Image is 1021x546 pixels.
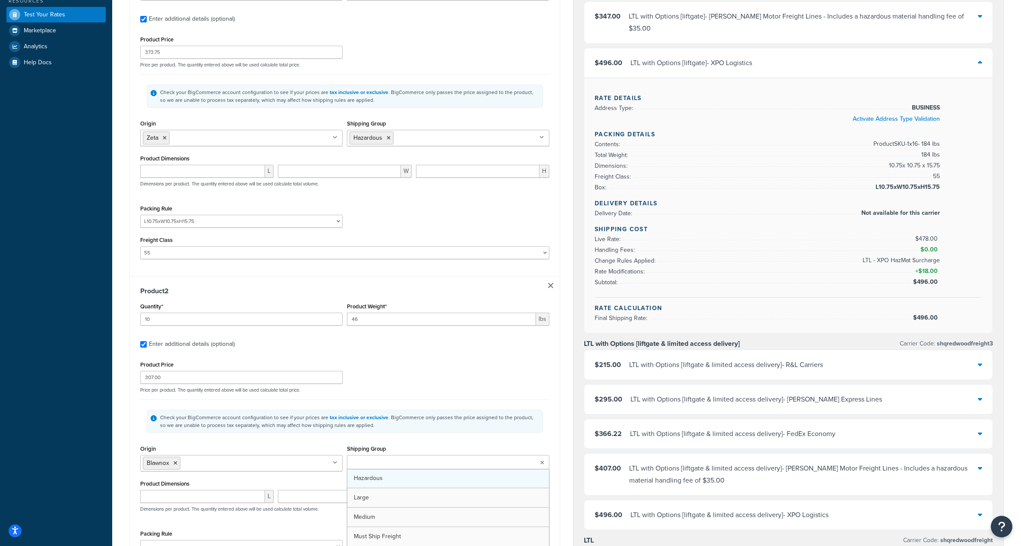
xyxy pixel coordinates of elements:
[630,428,835,440] div: LTL with Options [liftgate & limited access delivery] - FedEx Economy
[630,509,829,521] div: LTL with Options [liftgate & limited access delivery] - XPO Logistics
[160,414,539,429] div: Check your BigCommerce account configuration to see if your prices are . BigCommerce only passes ...
[595,278,620,287] span: Subtotal:
[595,235,623,244] span: Live Rate:
[629,462,978,486] div: LTL with Options [liftgate & limited access delivery] - [PERSON_NAME] Motor Freight Lines - Inclu...
[595,510,622,520] span: $496.00
[347,527,549,546] a: Must Ship Freight
[920,245,940,254] span: $0.00
[931,171,940,182] span: 55
[24,43,47,50] span: Analytics
[265,165,274,178] span: L
[595,209,634,218] span: Delivery Date:
[147,458,169,468] span: Blawnox
[140,205,172,212] label: Packing Rule
[353,133,382,142] span: Hazardous
[138,387,551,393] p: Price per product. The quantity entered above will be used calculate total price.
[871,139,940,149] span: Product SKU-1 x 16 - 184 lbs
[630,57,752,69] div: LTL with Options [liftgate] - XPO Logistics
[539,165,549,178] span: H
[915,234,940,243] span: $478.00
[147,133,158,142] span: Zeta
[935,339,993,348] span: shqredwoodfreight3
[347,508,549,527] a: Medium
[347,469,549,488] a: Hazardous
[6,7,106,22] a: Test Your Rates
[913,277,940,286] span: $496.00
[347,313,536,326] input: 0.00
[595,394,622,404] span: $295.00
[140,36,173,43] label: Product Price
[330,88,388,96] a: tax inclusive or exclusive
[354,493,369,502] span: Large
[853,114,940,123] a: Activate Address Type Validation
[354,512,375,521] span: Medium
[347,446,386,452] label: Shipping Group
[595,199,982,208] h4: Delivery Details
[140,530,172,537] label: Packing Rule
[6,23,106,38] a: Marketplace
[140,313,343,326] input: 0
[595,151,630,160] span: Total Weight:
[595,360,621,370] span: $215.00
[900,338,993,350] p: Carrier Code:
[354,532,401,541] span: Must Ship Freight
[629,359,823,371] div: LTL with Options [liftgate & limited access delivery] - R&L Carriers
[918,267,940,276] span: $18.00
[873,182,940,192] span: L10.75xW10.75xH15.75
[595,314,649,323] span: Final Shipping Rate:
[401,165,412,178] span: W
[595,225,982,234] h4: Shipping Cost
[595,183,608,192] span: Box:
[595,11,621,21] span: $347.00
[595,94,982,103] h4: Rate Details
[138,181,319,187] p: Dimensions per product. The quantity entered above will be used calculate total volume.
[595,161,630,170] span: Dimensions:
[910,103,940,113] span: BUSINESS
[265,490,274,503] span: L
[595,130,982,139] h4: Packing Details
[548,283,553,288] a: Remove Item
[140,16,147,22] input: Enter additional details (optional)
[140,341,147,348] input: Enter additional details (optional)
[140,237,173,243] label: Freight Class
[140,120,156,127] label: Origin
[140,155,189,162] label: Product Dimensions
[6,39,106,54] li: Analytics
[138,62,551,68] p: Price per product. The quantity entered above will be used calculate total price.
[595,267,647,276] span: Rate Modifications:
[991,516,1012,537] button: Open Resource Center
[860,255,940,266] span: LTL - XPO HazMat Surcharge
[595,463,621,473] span: $407.00
[595,140,622,149] span: Contents:
[859,208,940,218] span: Not available for this carrier
[595,429,622,439] span: $366.22
[160,88,539,104] div: Check your BigCommerce account configuration to see if your prices are . BigCommerce only passes ...
[140,303,163,310] label: Quantity*
[140,287,549,295] h3: Product 2
[149,338,235,350] div: Enter additional details (optional)
[887,160,940,171] span: 10.75 x 10.75 x 15.75
[584,339,740,348] h3: LTL with Options [liftgate & limited access delivery]
[629,10,978,35] div: LTL with Options [liftgate] - [PERSON_NAME] Motor Freight Lines - Includes a hazardous material h...
[138,506,319,512] p: Dimensions per product. The quantity entered above will be used calculate total volume.
[347,120,386,127] label: Shipping Group
[354,474,383,483] span: Hazardous
[24,59,52,66] span: Help Docs
[330,414,388,421] a: tax inclusive or exclusive
[914,266,940,276] span: +
[347,488,549,507] a: Large
[24,27,56,35] span: Marketplace
[140,446,156,452] label: Origin
[6,55,106,70] a: Help Docs
[140,361,173,368] label: Product Price
[939,536,993,545] span: shqredwoodfreight
[595,245,637,254] span: Handling Fees:
[595,104,635,113] span: Address Type:
[913,313,940,322] span: $496.00
[24,11,65,19] span: Test Your Rates
[595,304,982,313] h4: Rate Calculation
[595,58,622,68] span: $496.00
